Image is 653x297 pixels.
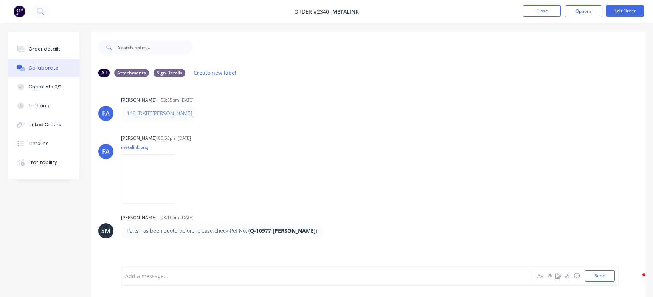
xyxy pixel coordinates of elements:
[154,69,185,77] div: Sign Details
[121,97,157,104] div: [PERSON_NAME]
[29,46,61,53] div: Order details
[565,5,602,17] button: Options
[606,5,644,17] button: Edit Order
[118,40,193,55] input: Search notes...
[190,68,240,78] button: Create new label
[121,135,157,142] div: [PERSON_NAME]
[536,271,545,280] button: Aa
[101,226,110,235] div: SM
[8,153,79,172] button: Profitability
[332,8,359,15] a: Metalink
[121,144,183,150] p: metalink.png
[14,6,25,17] img: Factory
[8,96,79,115] button: Tracking
[572,271,581,280] button: ☺
[8,59,79,77] button: Collaborate
[294,8,332,15] span: Order #2340 -
[29,102,50,109] div: Tracking
[158,97,194,104] div: - 03:55pm [DATE]
[102,147,110,156] div: FA
[127,227,317,235] p: Parts has been quote before, please check Ref No: ( )
[127,110,192,117] a: 148 [DATE][PERSON_NAME]
[29,121,61,128] div: Linked Orders
[114,69,149,77] div: Attachments
[585,270,615,282] button: Send
[29,159,57,166] div: Profitability
[8,115,79,134] button: Linked Orders
[29,84,62,90] div: Checklists 0/2
[29,65,59,71] div: Collaborate
[523,5,561,17] button: Close
[158,135,191,142] div: 03:55pm [DATE]
[545,271,554,280] button: @
[627,271,645,289] iframe: Intercom live chat
[250,227,316,234] strong: Q-10977 [PERSON_NAME]
[8,40,79,59] button: Order details
[158,214,194,221] div: - 03:16pm [DATE]
[98,69,110,77] div: All
[8,134,79,153] button: Timeline
[29,140,49,147] div: Timeline
[8,77,79,96] button: Checklists 0/2
[121,214,157,221] div: [PERSON_NAME]
[102,109,110,118] div: FA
